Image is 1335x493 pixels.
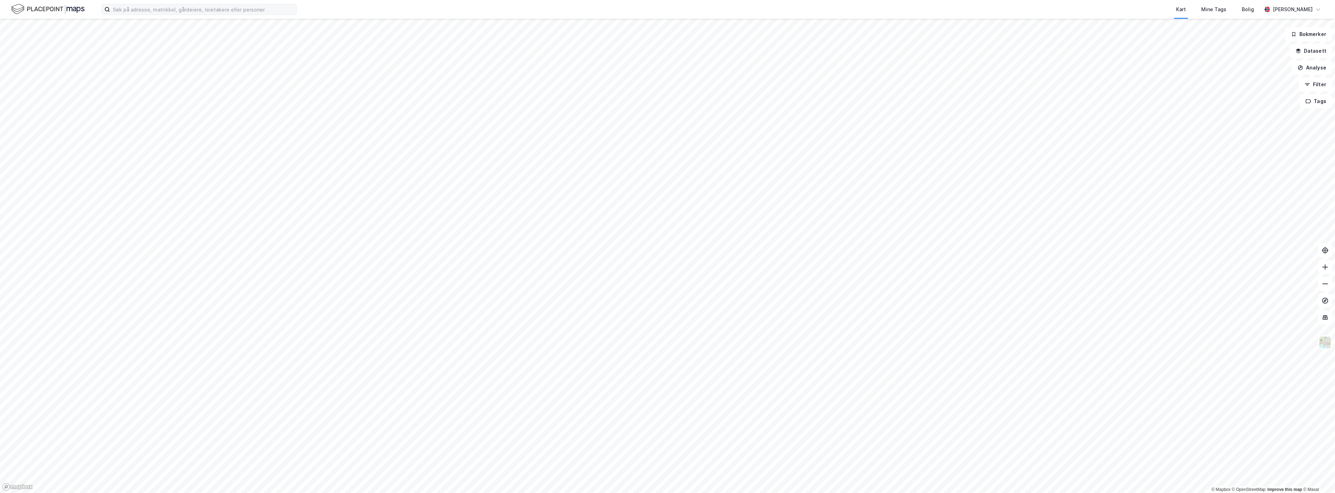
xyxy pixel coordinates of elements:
[1242,5,1254,14] div: Bolig
[1201,5,1226,14] div: Mine Tags
[1292,61,1332,75] button: Analyse
[1299,78,1332,91] button: Filter
[1285,27,1332,41] button: Bokmerker
[1211,487,1231,492] a: Mapbox
[110,4,297,15] input: Søk på adresse, matrikkel, gårdeiere, leietakere eller personer
[11,3,85,15] img: logo.f888ab2527a4732fd821a326f86c7f29.svg
[1273,5,1313,14] div: [PERSON_NAME]
[1232,487,1266,492] a: OpenStreetMap
[2,483,33,491] a: Mapbox homepage
[1290,44,1332,58] button: Datasett
[1268,487,1302,492] a: Improve this map
[1300,94,1332,108] button: Tags
[1300,459,1335,493] iframe: Chat Widget
[1319,336,1332,349] img: Z
[1176,5,1186,14] div: Kart
[1300,459,1335,493] div: Kontrollprogram for chat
